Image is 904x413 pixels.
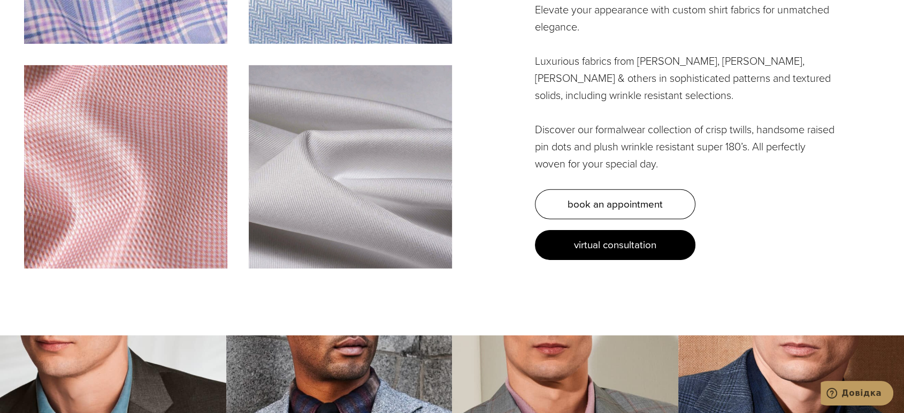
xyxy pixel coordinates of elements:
img: Alumo white twill fabric swatch. [249,65,452,269]
span: book an appointment [568,196,663,212]
span: virtual consultation [574,237,656,253]
iframe: Відкрити віджет, в якому ви зможете звернутися до одного з наших агентів [821,381,893,408]
a: book an appointment [535,189,695,219]
a: virtual consultation [535,230,695,260]
img: Alumo light pink dobby fabric swatch. [24,65,227,269]
p: Discover our formalwear collection of crisp twills, handsome raised pin dots and plush wrinkle re... [535,121,834,172]
p: Luxurious fabrics from [PERSON_NAME], [PERSON_NAME], [PERSON_NAME] & others in sophisticated patt... [535,52,834,104]
p: Elevate your appearance with custom shirt fabrics for unmatched elegance. [535,1,834,35]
